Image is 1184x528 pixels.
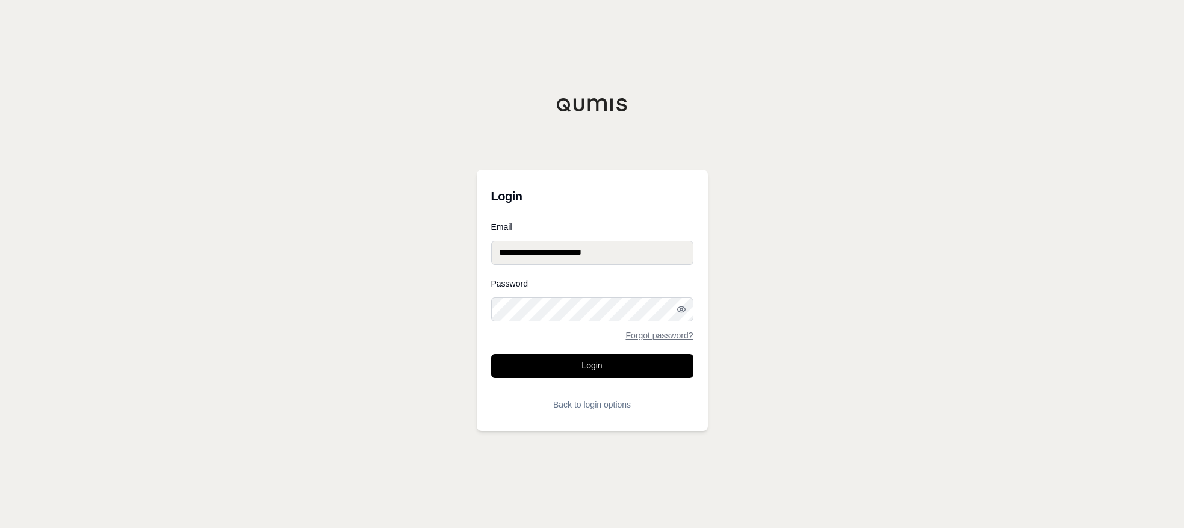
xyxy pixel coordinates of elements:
label: Email [491,223,693,231]
button: Login [491,354,693,378]
button: Back to login options [491,393,693,417]
label: Password [491,279,693,288]
h3: Login [491,184,693,208]
a: Forgot password? [625,331,693,340]
img: Qumis [556,98,628,112]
